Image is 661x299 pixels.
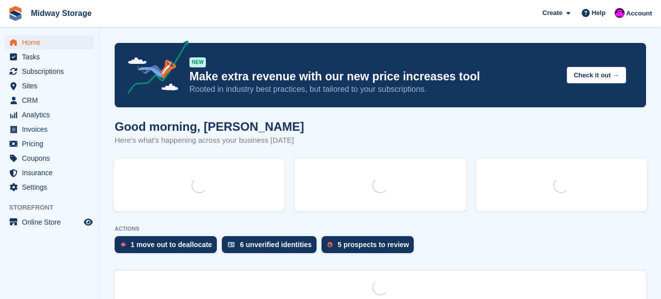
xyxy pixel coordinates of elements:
[115,236,222,258] a: 1 move out to deallocate
[5,151,94,165] a: menu
[22,151,82,165] span: Coupons
[626,8,652,18] span: Account
[5,137,94,151] a: menu
[22,215,82,229] span: Online Store
[22,79,82,93] span: Sites
[22,50,82,64] span: Tasks
[5,79,94,93] a: menu
[328,242,332,248] img: prospect-51fa495bee0391a8d652442698ab0144808aea92771e9ea1ae160a38d050c398.svg
[22,166,82,180] span: Insurance
[5,35,94,49] a: menu
[5,215,94,229] a: menu
[592,8,606,18] span: Help
[5,64,94,78] a: menu
[121,242,126,248] img: move_outs_to_deallocate_icon-f764333ba52eb49d3ac5e1228854f67142a1ed5810a6f6cc68b1a99e826820c5.svg
[22,35,82,49] span: Home
[228,242,235,248] img: verify_identity-adf6edd0f0f0b5bbfe63781bf79b02c33cf7c696d77639b501bdc392416b5a36.svg
[119,40,189,97] img: price-adjustments-announcement-icon-8257ccfd72463d97f412b2fc003d46551f7dbcb40ab6d574587a9cd5c0d94...
[9,203,99,213] span: Storefront
[189,84,559,95] p: Rooted in industry best practices, but tailored to your subscriptions.
[5,122,94,136] a: menu
[337,241,409,249] div: 5 prospects to review
[240,241,312,249] div: 6 unverified identities
[5,166,94,180] a: menu
[82,216,94,228] a: Preview store
[567,67,626,83] button: Check it out →
[22,64,82,78] span: Subscriptions
[22,137,82,151] span: Pricing
[22,180,82,194] span: Settings
[131,241,212,249] div: 1 move out to deallocate
[115,135,304,146] p: Here's what's happening across your business [DATE]
[5,93,94,107] a: menu
[189,57,206,67] div: NEW
[27,5,96,21] a: Midway Storage
[222,236,322,258] a: 6 unverified identities
[5,50,94,64] a: menu
[5,108,94,122] a: menu
[22,93,82,107] span: CRM
[542,8,562,18] span: Create
[115,120,304,133] h1: Good morning, [PERSON_NAME]
[22,122,82,136] span: Invoices
[322,236,419,258] a: 5 prospects to review
[22,108,82,122] span: Analytics
[189,69,559,84] p: Make extra revenue with our new price increases tool
[8,6,23,21] img: stora-icon-8386f47178a22dfd0bd8f6a31ec36ba5ce8667c1dd55bd0f319d3a0aa187defe.svg
[615,8,625,18] img: Gordie Sorensen
[5,180,94,194] a: menu
[115,226,646,232] p: ACTIONS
